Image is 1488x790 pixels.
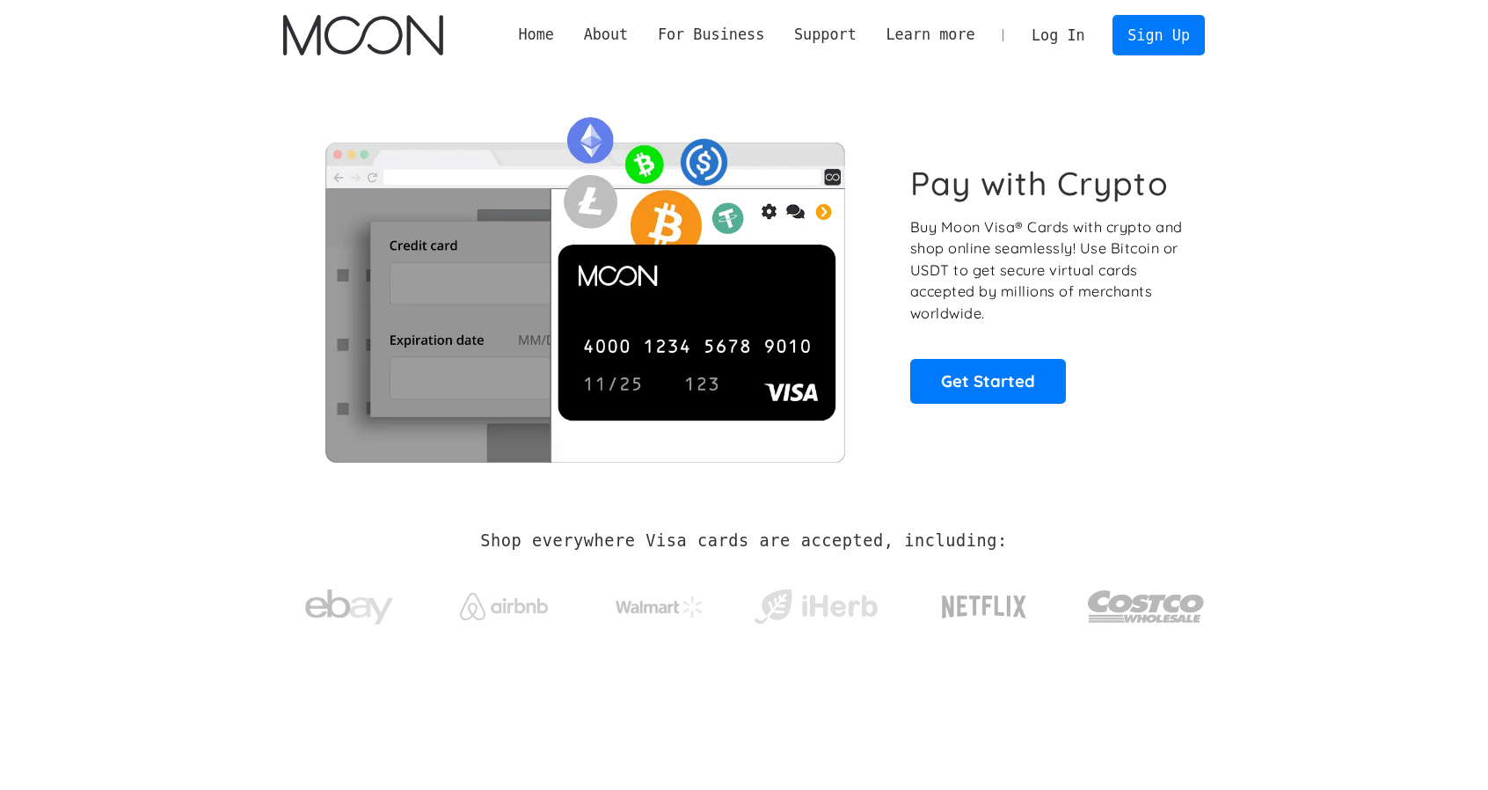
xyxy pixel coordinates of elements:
img: Costco [1087,574,1205,640]
div: For Business [658,24,764,46]
img: iHerb [750,584,881,630]
a: Home [504,24,569,46]
a: Airbnb [439,575,570,629]
a: ebay [283,562,414,644]
div: Support [779,24,871,46]
a: Costco [1087,556,1205,648]
img: ebay [305,580,393,635]
a: Netflix [906,567,1063,638]
img: Airbnb [460,593,548,620]
a: Get Started [910,359,1066,403]
div: Learn more [872,24,990,46]
div: Learn more [886,24,974,46]
img: Moon Logo [283,15,442,55]
a: home [283,15,442,55]
img: Walmart [616,596,704,618]
h1: Pay with Crypto [910,164,1169,203]
a: Walmart [594,579,726,626]
a: iHerb [750,567,881,639]
p: Buy Moon Visa® Cards with crypto and shop online seamlessly! Use Bitcoin or USDT to get secure vi... [910,216,1185,325]
a: Log In [1017,16,1099,55]
div: About [569,24,643,46]
div: About [584,24,629,46]
h2: Shop everywhere Visa cards are accepted, including: [480,531,1007,551]
div: For Business [643,24,779,46]
img: Netflix [940,585,1028,629]
div: Support [794,24,857,46]
a: Sign Up [1112,15,1204,55]
img: Moon Cards let you spend your crypto anywhere Visa is accepted. [283,105,886,462]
